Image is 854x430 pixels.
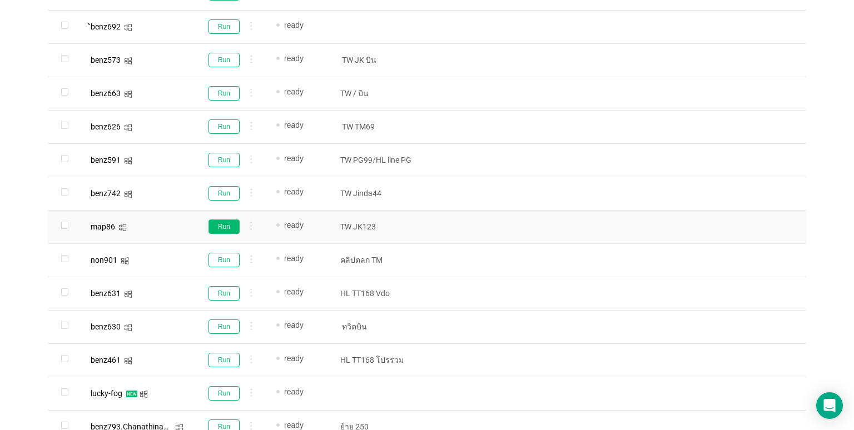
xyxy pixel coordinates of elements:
i: icon: windows [124,23,132,32]
span: ready [284,387,304,396]
span: ready [284,121,304,129]
div: benz663 [91,89,121,97]
div: benz626 [91,123,121,131]
span: ready [284,21,304,29]
i: icon: windows [124,323,132,332]
div: benz461 [91,356,121,364]
div: benz573 [91,56,121,64]
button: Run [208,286,240,301]
button: Run [208,19,240,34]
span: ทวิตบิน [340,321,369,332]
div: map86 [91,223,115,231]
i: icon: windows [124,357,132,365]
div: ิbenz692 [91,23,121,31]
span: ready [284,54,304,63]
button: Run [208,119,240,134]
span: TW JK บิน [340,54,378,66]
span: ready [284,254,304,263]
div: benz742 [91,189,121,197]
span: ready [284,287,304,296]
button: Run [208,53,240,67]
button: Run [208,153,240,167]
div: benz630 [91,323,121,331]
i: icon: windows [124,123,132,132]
div: benz591 [91,156,121,164]
span: ready [284,87,304,96]
span: ready [284,421,304,429]
i: icon: windows [124,57,132,65]
p: HL TT168 โปรรวม [340,354,421,366]
i: icon: windows [121,257,129,265]
button: Run [208,253,240,267]
span: ready [284,321,304,329]
span: ready [284,354,304,363]
div: non901 [91,256,117,264]
button: Run [208,86,240,101]
i: icon: windows [124,290,132,298]
i: icon: windows [140,390,148,398]
div: lucky-fog [91,389,122,397]
span: ready [284,221,304,229]
span: ready [284,187,304,196]
p: TW JK123 [340,221,421,232]
p: TW / บิน [340,88,421,99]
i: icon: windows [118,223,127,232]
button: Run [208,319,240,334]
i: icon: windows [124,190,132,198]
p: คลิปตลก TM [340,254,421,266]
i: icon: windows [124,157,132,165]
button: Run [208,186,240,201]
div: Open Intercom Messenger [816,392,843,419]
p: TW PG99/HL line PG [340,154,421,166]
div: benz631 [91,289,121,297]
i: icon: windows [124,90,132,98]
button: Run [208,353,240,367]
span: TW TM69 [340,121,376,132]
button: Run [208,219,240,234]
p: TW Jinda44 [340,188,421,199]
p: HL TT168 Vdo [340,288,421,299]
span: ready [284,154,304,163]
button: Run [208,386,240,401]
